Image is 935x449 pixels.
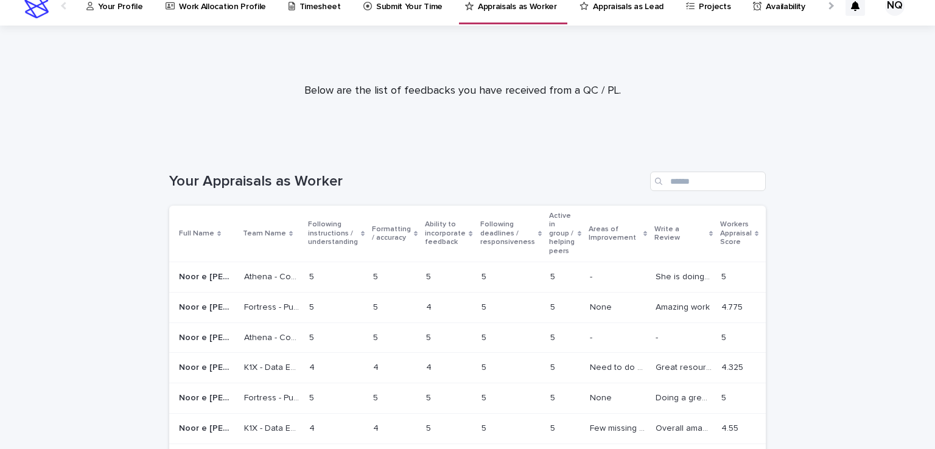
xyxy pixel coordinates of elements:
[308,218,358,249] p: Following instructions / understanding
[721,270,729,282] p: 5
[169,353,824,383] tr: Noor e [PERSON_NAME]Noor e [PERSON_NAME] K1X - Data EntryK1X - Data Entry 44 44 44 55 55 Need to ...
[373,391,380,403] p: 5
[169,292,824,322] tr: Noor e [PERSON_NAME]Noor e [PERSON_NAME] Fortress - Pull Daily ReportsFortress - Pull Daily Repor...
[169,173,645,190] h1: Your Appraisals as Worker
[656,421,714,434] p: Overall amazing team member, got the instructions quickly
[721,300,745,313] p: 4.775
[179,391,237,403] p: Noor e Kainat Qazi
[373,360,381,373] p: 4
[590,330,595,343] p: -
[550,300,558,313] p: 5
[721,421,741,434] p: 4.55
[372,223,411,245] p: Formatting / accuracy
[590,360,648,373] p: Need to do flip test always once done withn return Many issues were fixed in recent batch
[309,391,317,403] p: 5
[244,421,302,434] p: K1X - Data Entry
[426,330,433,343] p: 5
[244,270,302,282] p: Athena - Comcast Real Time Monitoring Support
[482,391,489,403] p: 5
[721,391,729,403] p: 5
[482,300,489,313] p: 5
[179,227,214,240] p: Full Name
[426,270,433,282] p: 5
[179,421,237,434] p: Noor e Kainat Qazi
[373,270,380,282] p: 5
[550,270,558,282] p: 5
[590,421,648,434] p: Few missing fields
[656,391,714,403] p: Doing a great job <3
[179,330,237,343] p: Noor e Kainat Qazi
[721,330,729,343] p: 5
[179,300,237,313] p: Noor e Kainat Qazi
[590,300,614,313] p: None
[650,172,766,191] input: Search
[426,421,433,434] p: 5
[550,360,558,373] p: 5
[244,300,302,313] p: Fortress - Pull Daily Reports
[169,262,824,292] tr: Noor e [PERSON_NAME]Noor e [PERSON_NAME] Athena - Comcast Real Time Monitoring SupportAthena - Co...
[373,330,380,343] p: 5
[482,330,489,343] p: 5
[169,413,824,444] tr: Noor e [PERSON_NAME]Noor e [PERSON_NAME] K1X - Data EntryK1X - Data Entry 44 44 55 55 55 Few miss...
[480,218,535,249] p: Following deadlines / responsiveness
[244,360,302,373] p: K1X - Data Entry
[169,383,824,414] tr: Noor e [PERSON_NAME]Noor e [PERSON_NAME] Fortress - Pull Daily ReportsFortress - Pull Daily Repor...
[243,227,286,240] p: Team Name
[549,209,575,258] p: Active in group / helping peers
[482,421,489,434] p: 5
[656,360,714,373] p: Great resource in the team. Good quality work throughout
[244,391,302,403] p: Fortress - Pull Daily Reports
[426,300,434,313] p: 4
[179,270,237,282] p: Noor e Kainat Qazi
[482,270,489,282] p: 5
[244,330,302,343] p: Athena - Comcast Real Time Monitoring Support
[589,223,640,245] p: Areas of Improvement
[590,270,595,282] p: -
[425,218,466,249] p: Ability to incorporate feedback
[309,270,317,282] p: 5
[656,300,712,313] p: Amazing work
[309,421,317,434] p: 4
[590,391,614,403] p: None
[550,391,558,403] p: 5
[656,270,714,282] p: She is doing a great job.
[426,360,434,373] p: 4
[656,330,660,343] p: -
[426,391,433,403] p: 5
[169,322,824,353] tr: Noor e [PERSON_NAME]Noor e [PERSON_NAME] Athena - Comcast Real Time Monitoring SupportAthena - Co...
[219,85,706,98] p: Below are the list of feedbacks you have received from a QC / PL.
[179,360,237,373] p: Noor e Kainat Qazi
[309,360,317,373] p: 4
[373,300,380,313] p: 5
[720,218,752,249] p: Workers Appraisal Score
[550,421,558,434] p: 5
[309,300,317,313] p: 5
[550,330,558,343] p: 5
[721,360,746,373] p: 4.325
[482,360,489,373] p: 5
[309,330,317,343] p: 5
[654,223,706,245] p: Write a Review
[373,421,381,434] p: 4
